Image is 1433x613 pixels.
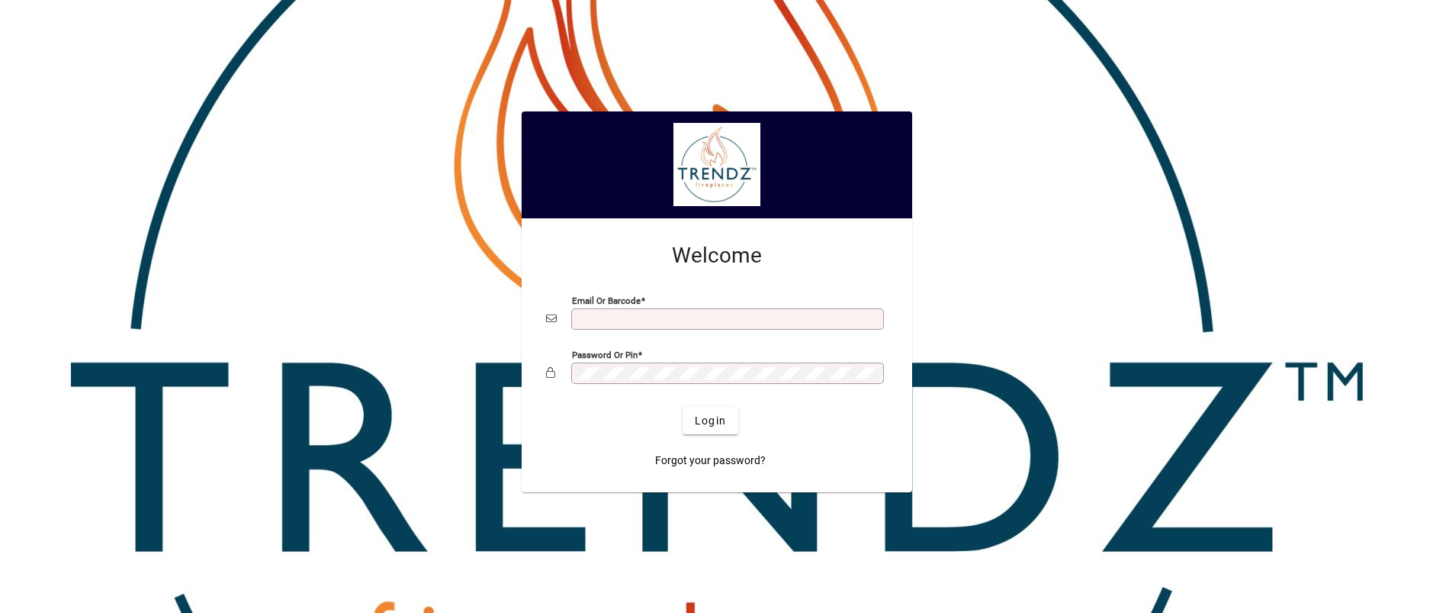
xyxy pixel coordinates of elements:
[649,447,772,474] a: Forgot your password?
[683,407,738,434] button: Login
[572,295,641,306] mat-label: Email or Barcode
[695,413,726,429] span: Login
[572,350,638,360] mat-label: Password or Pin
[655,453,766,469] span: Forgot your password?
[546,243,888,269] h2: Welcome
